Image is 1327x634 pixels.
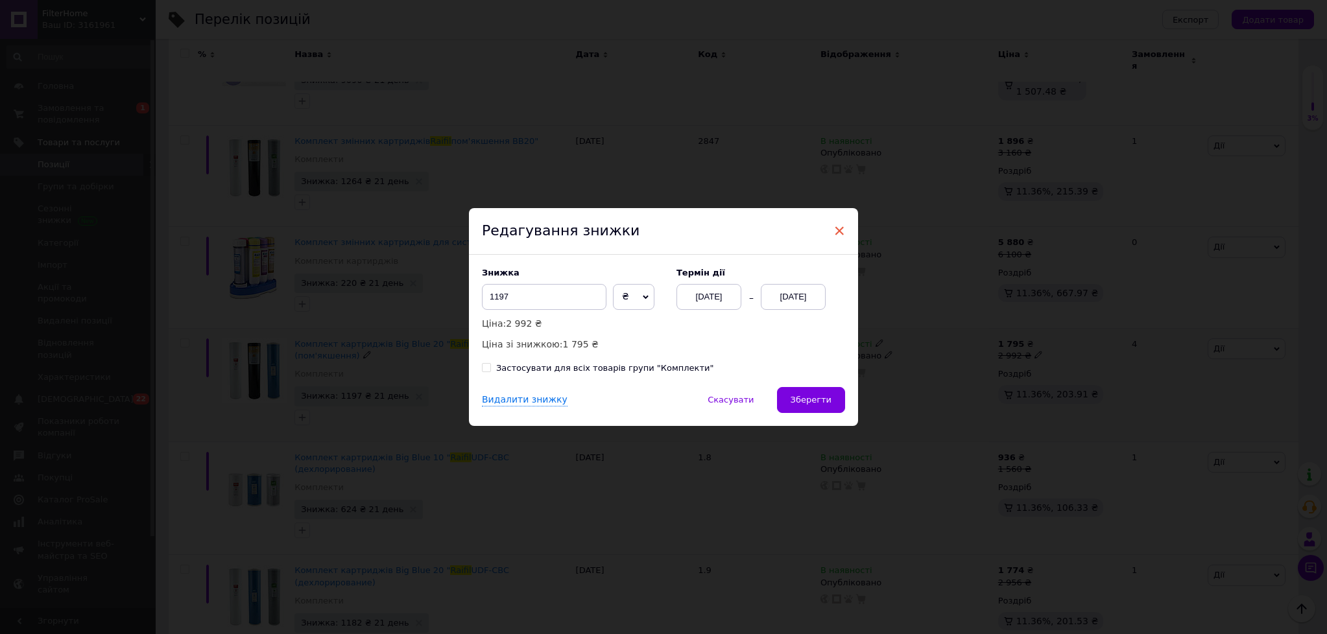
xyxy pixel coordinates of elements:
span: ₴ [622,291,629,301]
div: [DATE] [676,284,741,310]
span: 2 992 ₴ [506,318,542,329]
div: [DATE] [761,284,826,310]
span: Редагування знижки [482,222,640,239]
span: Скасувати [708,395,754,405]
div: Видалити знижку [482,393,568,407]
button: Скасувати [694,387,767,413]
label: Термін дії [676,268,845,277]
span: Зберегти [791,395,831,405]
span: 1 795 ₴ [563,339,599,349]
p: Ціна: [482,316,663,331]
div: Застосувати для всіх товарів групи "Комплекти" [496,362,713,374]
span: × [833,220,845,242]
button: Зберегти [777,387,845,413]
p: Ціна зі знижкою: [482,337,663,351]
span: Знижка [482,268,520,277]
input: 0 [482,284,606,310]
